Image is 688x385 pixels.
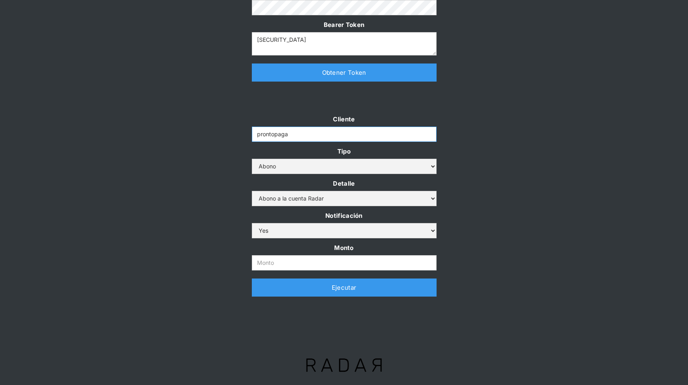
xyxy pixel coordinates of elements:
[252,178,437,189] label: Detalle
[252,146,437,157] label: Tipo
[252,210,437,221] label: Notificación
[252,114,437,125] label: Cliente
[252,242,437,253] label: Monto
[293,345,395,385] img: Logo Radar
[252,255,437,270] input: Monto
[252,114,437,270] form: Form
[252,127,437,142] input: Example Text
[252,279,437,297] a: Ejecutar
[252,19,437,30] label: Bearer Token
[252,63,437,82] a: Obtener Token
